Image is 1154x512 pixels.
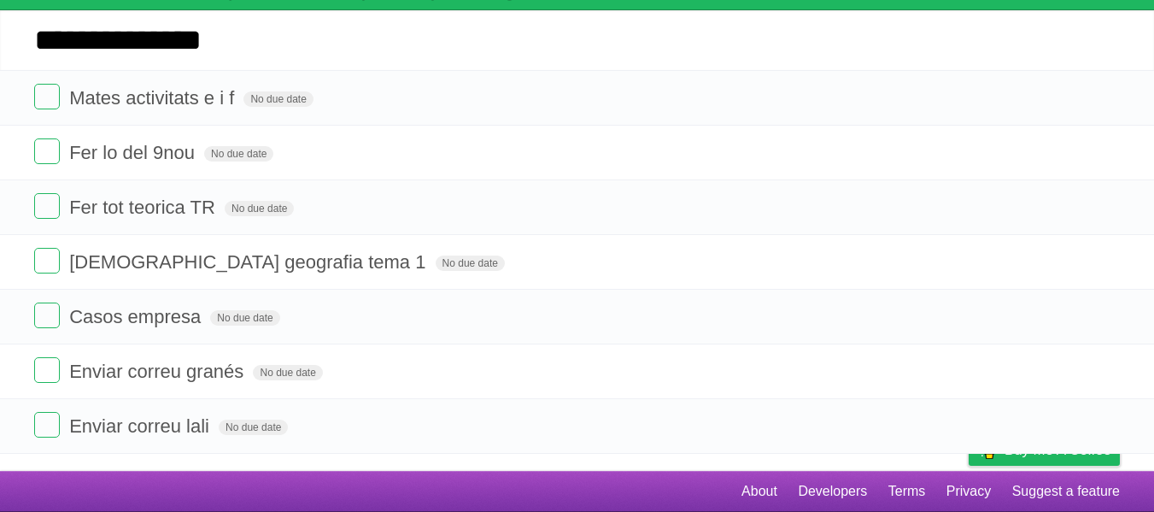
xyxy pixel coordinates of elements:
span: Fer tot teorica TR [69,197,220,218]
label: Done [34,412,60,438]
span: No due date [204,146,273,162]
span: Enviar correu granés [69,361,248,382]
a: About [741,475,777,508]
label: Done [34,248,60,274]
label: Done [34,193,60,219]
span: Enviar correu lali [69,415,214,437]
span: No due date [253,365,322,380]
span: No due date [225,201,294,216]
span: Casos empresa [69,306,205,327]
label: Done [34,357,60,383]
span: [DEMOGRAPHIC_DATA] geografia tema 1 [69,251,430,273]
span: No due date [210,310,279,326]
a: Suggest a feature [1012,475,1120,508]
span: Mates activitats e i f [69,87,238,109]
span: No due date [243,91,313,107]
label: Done [34,303,60,328]
span: No due date [436,256,505,271]
a: Terms [888,475,926,508]
span: No due date [219,420,288,435]
label: Done [34,84,60,109]
span: Buy me a coffee [1005,435,1111,465]
a: Developers [798,475,867,508]
a: Privacy [946,475,991,508]
label: Done [34,138,60,164]
span: Fer lo del 9nou [69,142,199,163]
